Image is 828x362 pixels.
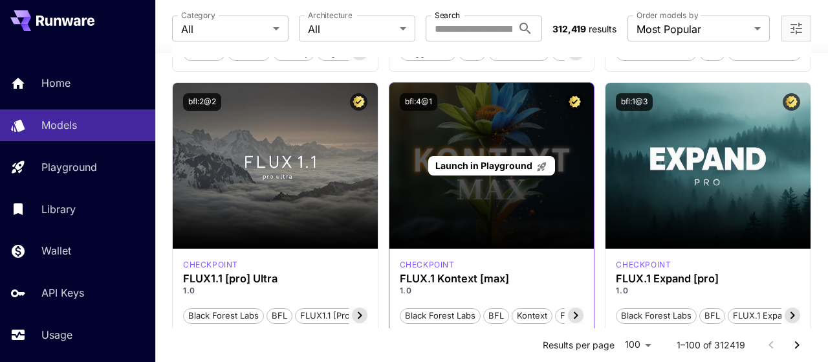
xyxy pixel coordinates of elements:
span: BFL [700,310,724,322]
button: BFL [267,307,292,324]
p: checkpoint [183,259,238,271]
div: fluxultra [183,259,238,271]
span: Kontext [512,310,552,322]
button: BFL [483,307,509,324]
p: Models [41,117,77,133]
p: Wallet [41,243,71,258]
span: BFL [484,310,508,322]
p: Playground [41,159,97,175]
button: FLUX1.1 [pro] Ultra [295,307,380,324]
button: Certified Model – Vetted for best performance and includes a commercial license. [783,93,800,111]
span: Black Forest Labs [400,310,480,322]
a: Launch in Playground [428,156,554,176]
button: bfl:1@3 [616,93,653,111]
p: Usage [41,327,72,343]
p: 1.0 [183,285,367,297]
button: Open more filters [789,21,804,37]
label: Search [435,10,460,21]
button: Black Forest Labs [183,307,264,324]
button: Black Forest Labs [400,307,481,324]
button: Go to next page [784,332,810,358]
span: Most Popular [637,21,749,37]
p: 1.0 [616,285,800,297]
label: Architecture [308,10,352,21]
span: All [181,21,268,37]
span: Black Forest Labs [616,310,696,322]
p: Home [41,75,71,91]
span: 312,419 [552,23,586,34]
div: 100 [620,335,656,354]
button: Kontext [512,307,552,324]
button: bfl:2@2 [183,93,221,111]
span: All [308,21,395,37]
span: results [589,23,616,34]
div: FLUX.1 Kontext [max] [400,259,455,271]
span: Launch in Playground [435,160,532,171]
span: BFL [267,310,292,322]
p: API Keys [41,285,84,300]
button: Flux Kontext [555,307,615,324]
label: Category [181,10,215,21]
h3: FLUX.1 Expand [pro] [616,273,800,285]
button: Black Forest Labs [616,307,697,324]
span: Flux Kontext [556,310,615,322]
span: FLUX1.1 [pro] Ultra [296,310,379,322]
p: Library [41,201,76,217]
button: BFL [699,307,725,324]
span: FLUX.1 Expand [pro] [728,310,820,322]
p: 1–100 of 312419 [677,339,745,352]
p: Results per page [543,339,615,352]
p: checkpoint [616,259,671,271]
h3: FLUX1.1 [pro] Ultra [183,273,367,285]
div: fluxpro [616,259,671,271]
span: Black Forest Labs [184,310,263,322]
label: Order models by [637,10,698,21]
h3: FLUX.1 Kontext [max] [400,273,584,285]
button: Certified Model – Vetted for best performance and includes a commercial license. [350,93,367,111]
p: 1.0 [400,285,584,297]
button: FLUX.1 Expand [pro] [728,307,820,324]
button: Certified Model – Vetted for best performance and includes a commercial license. [566,93,583,111]
p: checkpoint [400,259,455,271]
button: bfl:4@1 [400,93,437,111]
